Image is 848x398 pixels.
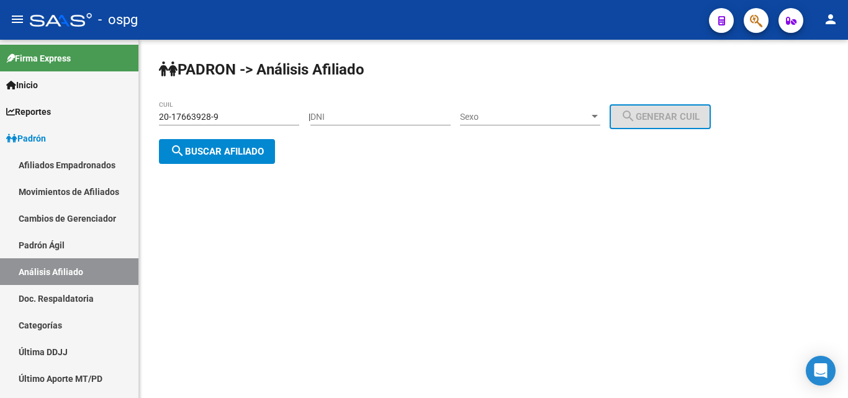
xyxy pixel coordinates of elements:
mat-icon: person [823,12,838,27]
button: Generar CUIL [610,104,711,129]
span: Generar CUIL [621,111,700,122]
span: Inicio [6,78,38,92]
span: Padrón [6,132,46,145]
button: Buscar afiliado [159,139,275,164]
span: Sexo [460,112,589,122]
span: - ospg [98,6,138,34]
mat-icon: search [170,143,185,158]
strong: PADRON -> Análisis Afiliado [159,61,364,78]
span: Buscar afiliado [170,146,264,157]
span: Reportes [6,105,51,119]
div: | [309,112,720,122]
div: Open Intercom Messenger [806,356,836,386]
mat-icon: search [621,109,636,124]
mat-icon: menu [10,12,25,27]
span: Firma Express [6,52,71,65]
